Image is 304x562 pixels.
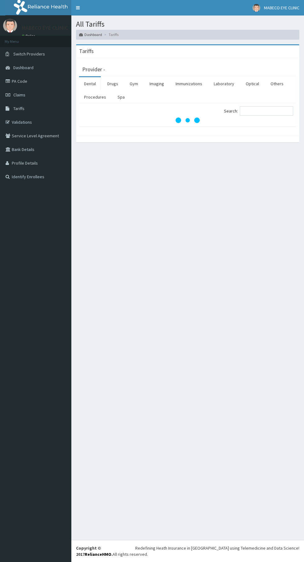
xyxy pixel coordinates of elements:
img: User Image [3,19,17,33]
a: Dashboard [79,32,102,37]
h3: Provider - [82,67,105,72]
label: Search: [224,106,293,116]
span: MABECO EYE CLINIC [264,5,299,11]
h1: All Tariffs [76,20,299,28]
strong: Copyright © 2017 . [76,545,113,557]
div: Redefining Heath Insurance in [GEOGRAPHIC_DATA] using Telemedicine and Data Science! [135,545,299,551]
img: User Image [253,4,260,12]
footer: All rights reserved. [71,540,304,562]
svg: audio-loading [175,108,200,133]
a: Others [266,77,288,90]
h3: Tariffs [79,48,94,54]
input: Search: [240,106,293,116]
a: Dental [79,77,101,90]
span: Claims [13,92,25,98]
a: Procedures [79,91,111,104]
a: RelianceHMO [85,551,111,557]
a: Drugs [102,77,123,90]
span: Dashboard [13,65,34,70]
a: Optical [241,77,264,90]
a: Laboratory [209,77,239,90]
span: Switch Providers [13,51,45,57]
a: Spa [113,91,130,104]
p: MABECO EYE CLINIC [22,25,68,31]
a: Imaging [145,77,169,90]
a: Online [22,34,37,38]
a: Immunizations [171,77,207,90]
li: Tariffs [103,32,118,37]
span: Tariffs [13,106,25,111]
a: Gym [125,77,143,90]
